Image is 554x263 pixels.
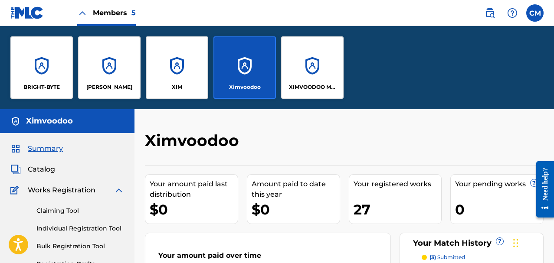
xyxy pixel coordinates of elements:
[513,230,518,256] div: Drag
[131,9,136,17] span: 5
[429,253,465,261] p: submitted
[77,8,88,18] img: Close
[28,185,95,195] span: Works Registration
[10,143,63,154] a: SummarySummary
[146,36,208,99] a: AccountsXIM
[150,200,238,219] div: $0
[10,36,73,99] a: AccountsBRIGHT-BYTE
[10,164,21,175] img: Catalog
[455,179,543,189] div: Your pending works
[36,224,124,233] a: Individual Registration Tool
[411,237,532,249] div: Your Match History
[114,185,124,195] img: expand
[526,4,544,22] div: User Menu
[86,83,132,91] p: Cheryl Morey
[10,164,55,175] a: CatalogCatalog
[429,254,436,260] span: (3)
[10,6,44,19] img: MLC Logo
[145,131,243,150] h2: Ximvoodoo
[496,238,503,245] span: ?
[422,253,532,261] a: (3) submitted
[455,200,543,219] div: 0
[93,8,136,18] span: Members
[354,200,442,219] div: 27
[10,185,22,195] img: Works Registration
[229,83,261,91] p: Ximvoodoo
[78,36,141,99] a: Accounts[PERSON_NAME]
[530,154,554,224] iframe: Resource Center
[28,143,63,154] span: Summary
[481,4,498,22] a: Public Search
[172,83,182,91] p: XIM
[281,36,344,99] a: AccountsXIMVOODOO MUSIC
[511,221,554,263] iframe: Chat Widget
[10,143,21,154] img: Summary
[504,4,521,22] div: Help
[23,83,60,91] p: BRIGHT-BYTE
[213,36,276,99] a: AccountsXimvoodoo
[150,179,238,200] div: Your amount paid last distribution
[289,83,336,91] p: XIMVOODOO MUSIC
[252,179,340,200] div: Amount paid to date this year
[507,8,518,18] img: help
[252,200,340,219] div: $0
[485,8,495,18] img: search
[10,116,21,127] img: Accounts
[28,164,55,175] span: Catalog
[36,206,124,215] a: Claiming Tool
[26,116,73,126] h5: Ximvoodoo
[36,242,124,251] a: Bulk Registration Tool
[354,179,442,189] div: Your registered works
